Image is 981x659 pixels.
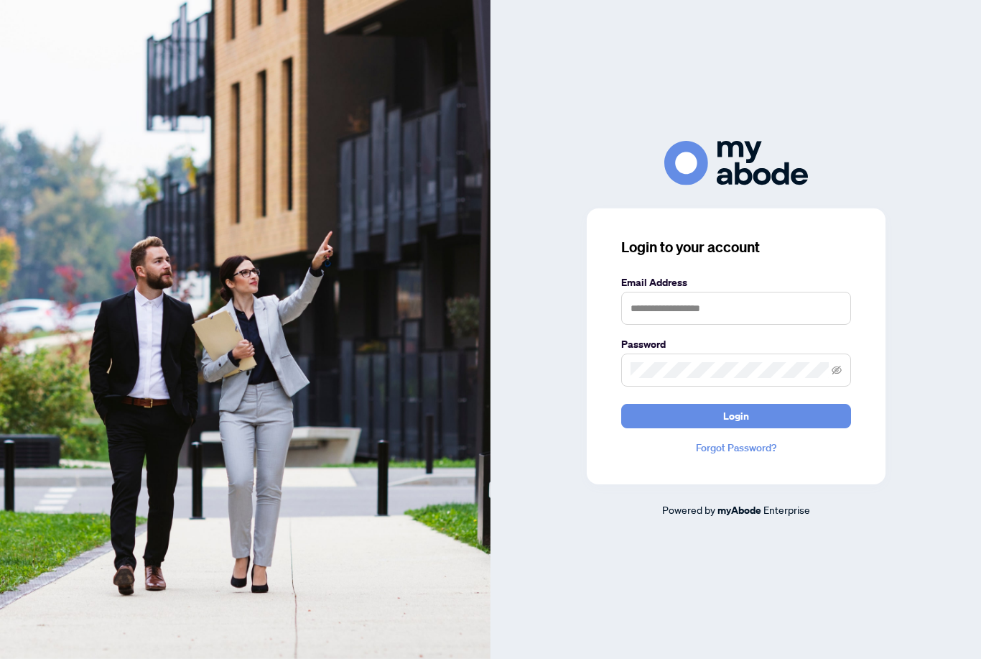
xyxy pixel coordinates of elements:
[621,336,851,352] label: Password
[717,502,761,518] a: myAbode
[621,440,851,456] a: Forgot Password?
[621,237,851,257] h3: Login to your account
[832,365,842,375] span: eye-invisible
[662,503,715,516] span: Powered by
[621,275,851,290] label: Email Address
[763,503,810,516] span: Enterprise
[723,405,749,428] span: Login
[621,404,851,428] button: Login
[664,141,808,185] img: ma-logo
